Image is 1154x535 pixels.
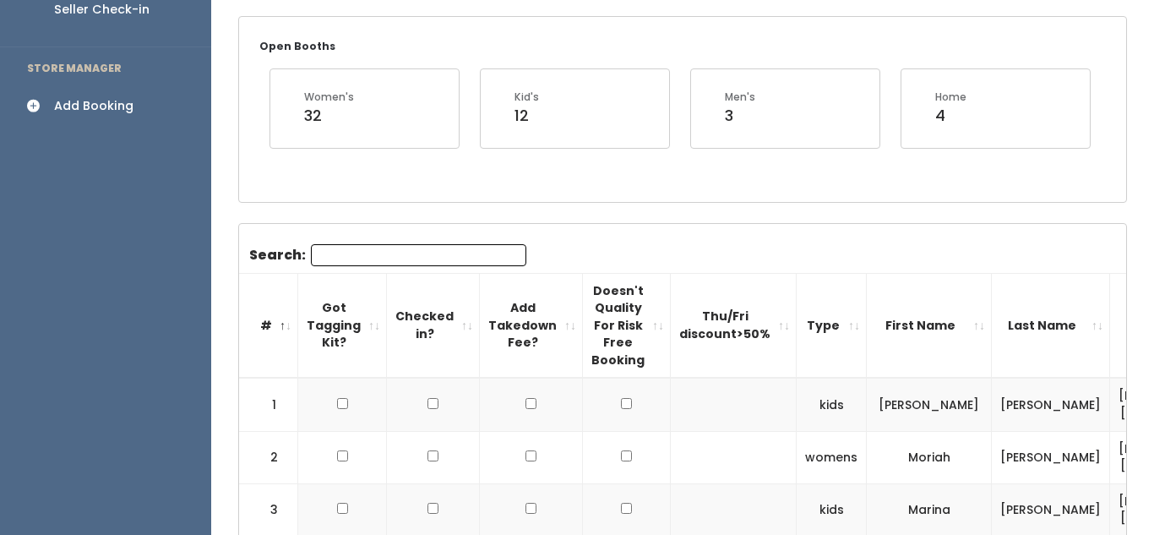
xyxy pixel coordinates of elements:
div: Kid's [514,90,539,105]
td: 2 [239,431,298,483]
td: womens [797,431,867,483]
div: Women's [304,90,354,105]
th: #: activate to sort column descending [239,273,298,378]
div: 4 [935,105,966,127]
div: Men's [725,90,755,105]
div: 12 [514,105,539,127]
th: Got Tagging Kit?: activate to sort column ascending [298,273,387,378]
div: 32 [304,105,354,127]
td: kids [797,378,867,431]
th: Thu/Fri discount&gt;50%: activate to sort column ascending [671,273,797,378]
label: Search: [249,244,526,266]
th: Doesn't Quality For Risk Free Booking : activate to sort column ascending [583,273,671,378]
div: Home [935,90,966,105]
div: Add Booking [54,97,133,115]
td: [PERSON_NAME] [992,378,1110,431]
div: 3 [725,105,755,127]
small: Open Booths [259,39,335,53]
th: Type: activate to sort column ascending [797,273,867,378]
th: Add Takedown Fee?: activate to sort column ascending [480,273,583,378]
th: Checked in?: activate to sort column ascending [387,273,480,378]
div: Seller Check-in [54,1,150,19]
th: First Name: activate to sort column ascending [867,273,992,378]
input: Search: [311,244,526,266]
td: [PERSON_NAME] [992,431,1110,483]
td: [PERSON_NAME] [867,378,992,431]
td: Moriah [867,431,992,483]
td: 1 [239,378,298,431]
th: Last Name: activate to sort column ascending [992,273,1110,378]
